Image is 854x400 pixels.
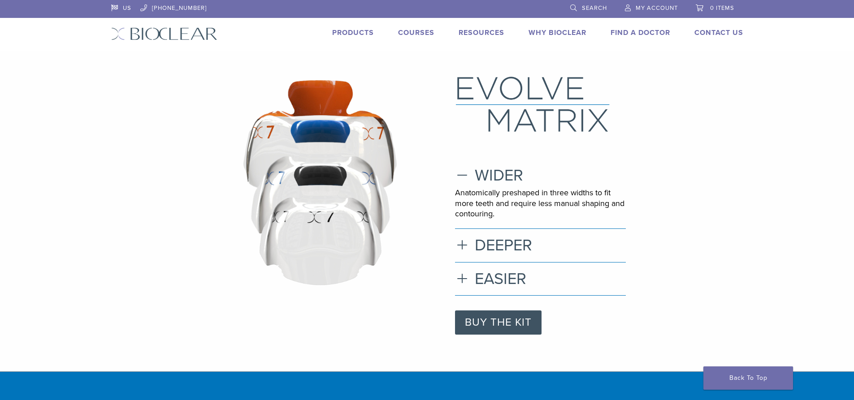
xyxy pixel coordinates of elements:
[332,28,374,37] a: Products
[111,27,217,40] img: Bioclear
[703,366,793,390] a: Back To Top
[459,28,504,37] a: Resources
[710,4,734,12] span: 0 items
[636,4,678,12] span: My Account
[455,188,626,219] p: Anatomically preshaped in three widths to fit more teeth and require less manual shaping and cont...
[529,28,586,37] a: Why Bioclear
[694,28,743,37] a: Contact Us
[455,166,626,185] h3: WIDER
[582,4,607,12] span: Search
[398,28,434,37] a: Courses
[455,310,542,335] a: BUY THE KIT
[455,269,626,288] h3: EASIER
[611,28,670,37] a: Find A Doctor
[455,236,626,255] h3: DEEPER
